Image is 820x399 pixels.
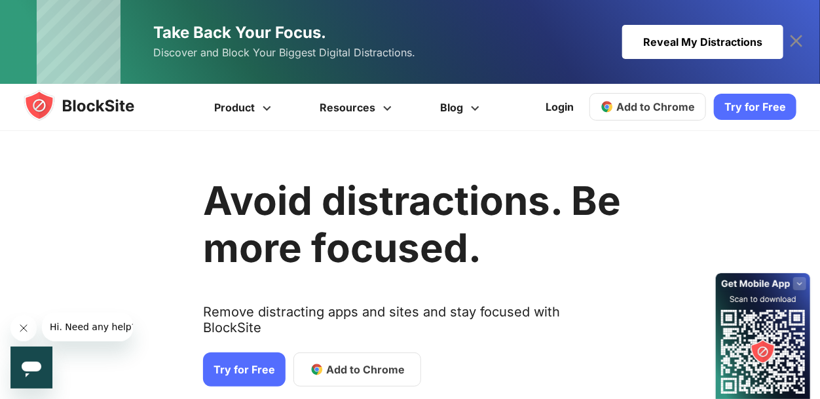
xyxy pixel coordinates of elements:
img: blocksite-icon.5d769676.svg [24,90,160,121]
iframe: Button to launch messaging window [10,347,52,389]
a: Resources [297,84,418,131]
span: Take Back Your Focus. [153,23,326,42]
a: Blog [418,84,506,131]
img: chrome-icon.svg [601,100,614,113]
a: Product [192,84,297,131]
a: Add to Chrome [293,352,421,387]
span: Discover and Block Your Biggest Digital Distractions. [153,43,415,62]
text: Remove distracting apps and sites and stay focused with BlockSite [203,304,621,346]
a: Login [538,91,582,123]
span: Add to Chrome [616,100,695,113]
iframe: Close message [10,315,37,341]
h1: Avoid distractions. Be more focused. [203,177,621,271]
a: Try for Free [714,94,796,120]
a: Try for Free [203,352,286,387]
a: Add to Chrome [589,93,706,121]
span: Hi. Need any help? [8,9,94,20]
div: Reveal My Distractions [622,25,783,59]
span: Add to Chrome [326,362,405,377]
iframe: Message from company [42,313,133,341]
